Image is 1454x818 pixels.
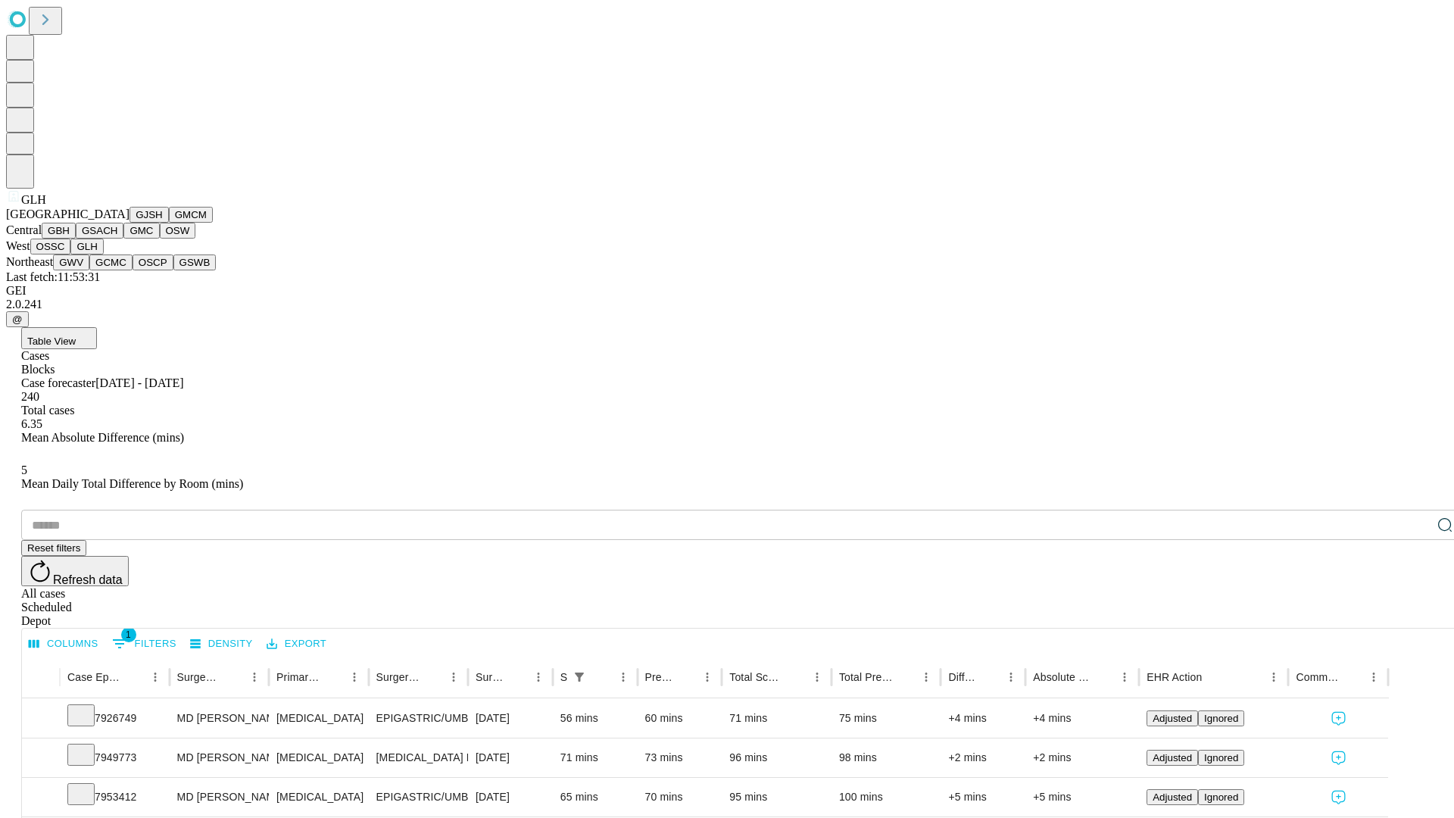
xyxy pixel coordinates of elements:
[1204,791,1238,803] span: Ignored
[697,667,718,688] button: Menu
[6,311,29,327] button: @
[276,699,360,738] div: [MEDICAL_DATA]
[173,254,217,270] button: GSWB
[916,667,937,688] button: Menu
[133,254,173,270] button: OSCP
[244,667,265,688] button: Menu
[67,738,162,777] div: 7949773
[1033,738,1131,777] div: +2 mins
[729,738,824,777] div: 96 mins
[1198,789,1244,805] button: Ignored
[839,671,894,683] div: Total Predicted Duration
[839,778,934,816] div: 100 mins
[21,404,74,417] span: Total cases
[785,667,807,688] button: Sort
[422,667,443,688] button: Sort
[6,208,129,220] span: [GEOGRAPHIC_DATA]
[177,778,261,816] div: MD [PERSON_NAME] [PERSON_NAME] Md
[21,431,184,444] span: Mean Absolute Difference (mins)
[729,699,824,738] div: 71 mins
[1000,667,1022,688] button: Menu
[67,671,122,683] div: Case Epic Id
[344,667,365,688] button: Menu
[123,667,145,688] button: Sort
[1033,699,1131,738] div: +4 mins
[1147,710,1198,726] button: Adjusted
[560,699,630,738] div: 56 mins
[645,671,675,683] div: Predicted In Room Duration
[507,667,528,688] button: Sort
[177,699,261,738] div: MD [PERSON_NAME] [PERSON_NAME] Md
[21,376,95,389] span: Case forecaster
[560,671,567,683] div: Scheduled In Room Duration
[263,632,330,656] button: Export
[276,738,360,777] div: [MEDICAL_DATA]
[560,738,630,777] div: 71 mins
[21,193,46,206] span: GLH
[476,699,545,738] div: [DATE]
[89,254,133,270] button: GCMC
[948,778,1018,816] div: +5 mins
[160,223,196,239] button: OSW
[53,573,123,586] span: Refresh data
[839,699,934,738] div: 75 mins
[323,667,344,688] button: Sort
[30,745,52,772] button: Expand
[21,390,39,403] span: 240
[276,778,360,816] div: [MEDICAL_DATA]
[223,667,244,688] button: Sort
[21,540,86,556] button: Reset filters
[1153,752,1192,763] span: Adjusted
[121,627,136,642] span: 1
[1203,667,1225,688] button: Sort
[1153,713,1192,724] span: Adjusted
[21,556,129,586] button: Refresh data
[6,255,53,268] span: Northeast
[1296,671,1340,683] div: Comments
[25,632,102,656] button: Select columns
[21,417,42,430] span: 6.35
[443,667,464,688] button: Menu
[169,207,213,223] button: GMCM
[1198,750,1244,766] button: Ignored
[1147,750,1198,766] button: Adjusted
[53,254,89,270] button: GWV
[129,207,169,223] button: GJSH
[1198,710,1244,726] button: Ignored
[1114,667,1135,688] button: Menu
[30,239,71,254] button: OSSC
[948,671,978,683] div: Difference
[1363,667,1384,688] button: Menu
[645,778,715,816] div: 70 mins
[1342,667,1363,688] button: Sort
[1093,667,1114,688] button: Sort
[948,699,1018,738] div: +4 mins
[476,778,545,816] div: [DATE]
[6,270,100,283] span: Last fetch: 11:53:31
[42,223,76,239] button: GBH
[560,778,630,816] div: 65 mins
[839,738,934,777] div: 98 mins
[948,738,1018,777] div: +2 mins
[123,223,159,239] button: GMC
[186,632,257,656] button: Density
[12,314,23,325] span: @
[6,223,42,236] span: Central
[1033,671,1091,683] div: Absolute Difference
[613,667,634,688] button: Menu
[528,667,549,688] button: Menu
[645,699,715,738] div: 60 mins
[807,667,828,688] button: Menu
[6,284,1448,298] div: GEI
[894,667,916,688] button: Sort
[30,706,52,732] button: Expand
[1204,752,1238,763] span: Ignored
[177,671,221,683] div: Surgeon Name
[376,738,460,777] div: [MEDICAL_DATA] PARTIAL
[1153,791,1192,803] span: Adjusted
[27,542,80,554] span: Reset filters
[6,298,1448,311] div: 2.0.241
[476,738,545,777] div: [DATE]
[108,632,180,656] button: Show filters
[67,778,162,816] div: 7953412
